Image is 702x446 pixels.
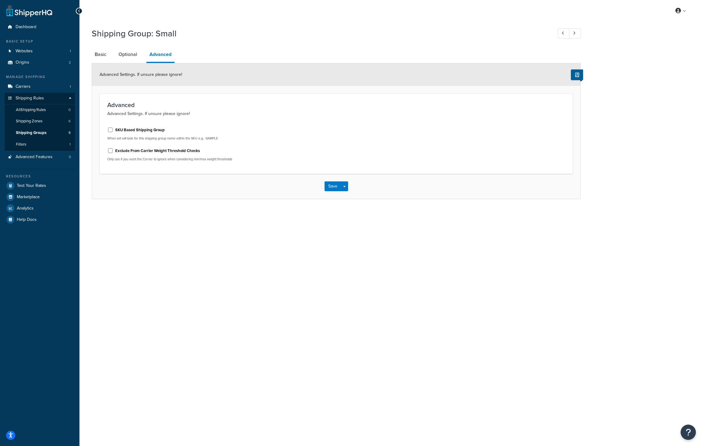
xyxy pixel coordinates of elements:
[5,180,75,191] a: Test Your Rates
[17,217,37,222] span: Help Docs
[558,28,570,39] a: Previous Record
[325,181,341,191] button: Save
[107,136,332,141] p: When set will look for this shipping group name within the SKU e.g. -SAMPLE
[5,174,75,179] div: Resources
[571,69,583,80] button: Show Help Docs
[17,206,34,211] span: Analytics
[5,74,75,80] div: Manage Shipping
[16,49,33,54] span: Websites
[5,57,75,68] a: Origins2
[92,28,546,39] h1: Shipping Group: Small
[681,425,696,440] button: Open Resource Center
[5,127,75,139] a: Shipping Groups5
[17,183,46,188] span: Test Your Rates
[17,195,40,200] span: Marketplace
[5,57,75,68] li: Origins
[5,93,75,151] li: Shipping Rules
[569,28,581,39] a: Next Record
[146,47,175,63] a: Advanced
[70,49,71,54] span: 1
[5,21,75,33] a: Dashboard
[16,96,44,101] span: Shipping Rules
[70,84,71,89] span: 1
[107,157,332,162] p: Only use if you want the Carrier to ignore when considering min/max weight thresholds
[5,46,75,57] li: Websites
[68,119,71,124] span: 6
[5,81,75,92] li: Carriers
[115,148,200,154] label: Exclude From Carrier Weight Threshold Checks
[115,127,165,133] label: SKU Based Shipping Group
[68,107,71,113] span: 0
[5,39,75,44] div: Basic Setup
[69,154,71,160] span: 0
[5,214,75,225] a: Help Docs
[107,110,565,117] p: Advanced Settings. If unsure please ignore!
[68,130,71,136] span: 5
[16,24,36,30] span: Dashboard
[5,139,75,150] li: Filters
[16,84,31,89] span: Carriers
[16,60,29,65] span: Origins
[107,102,565,108] h3: Advanced
[16,119,42,124] span: Shipping Zones
[16,154,53,160] span: Advanced Features
[5,93,75,104] a: Shipping Rules
[5,81,75,92] a: Carriers1
[5,127,75,139] li: Shipping Groups
[100,71,182,78] span: Advanced Settings. If unsure please ignore!
[16,130,46,136] span: Shipping Groups
[69,60,71,65] span: 2
[5,116,75,127] li: Shipping Zones
[69,142,71,147] span: 1
[5,139,75,150] a: Filters1
[5,151,75,163] li: Advanced Features
[5,203,75,214] a: Analytics
[5,191,75,203] a: Marketplace
[16,142,26,147] span: Filters
[92,47,109,62] a: Basic
[5,104,75,116] a: AllShipping Rules0
[116,47,140,62] a: Optional
[5,46,75,57] a: Websites1
[16,107,46,113] span: All Shipping Rules
[5,151,75,163] a: Advanced Features0
[5,116,75,127] a: Shipping Zones6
